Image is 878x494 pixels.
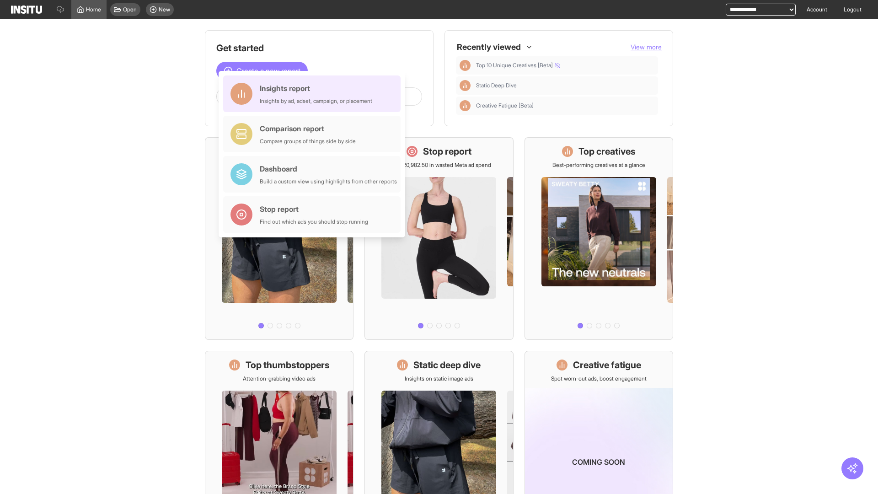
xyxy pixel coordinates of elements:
[159,6,170,13] span: New
[460,60,471,71] div: Insights
[260,138,356,145] div: Compare groups of things side by side
[476,62,560,69] span: Top 10 Unique Creatives [Beta]
[631,43,662,51] span: View more
[11,5,42,14] img: Logo
[364,137,513,340] a: Stop reportSave £20,982.50 in wasted Meta ad spend
[123,6,137,13] span: Open
[260,83,372,94] div: Insights report
[405,375,473,382] p: Insights on static image ads
[243,375,316,382] p: Attention-grabbing video ads
[476,82,517,89] span: Static Deep Dive
[236,65,300,76] span: Create a new report
[260,178,397,185] div: Build a custom view using highlights from other reports
[260,204,368,215] div: Stop report
[476,82,654,89] span: Static Deep Dive
[423,145,471,158] h1: Stop report
[460,100,471,111] div: Insights
[246,359,330,371] h1: Top thumbstoppers
[578,145,636,158] h1: Top creatives
[386,161,491,169] p: Save £20,982.50 in wasted Meta ad spend
[476,102,534,109] span: Creative Fatigue [Beta]
[476,102,654,109] span: Creative Fatigue [Beta]
[260,218,368,226] div: Find out which ads you should stop running
[552,161,645,169] p: Best-performing creatives at a glance
[86,6,101,13] span: Home
[205,137,353,340] a: What's live nowSee all active ads instantly
[260,163,397,174] div: Dashboard
[413,359,481,371] h1: Static deep dive
[525,137,673,340] a: Top creativesBest-performing creatives at a glance
[260,97,372,105] div: Insights by ad, adset, campaign, or placement
[216,42,422,54] h1: Get started
[476,62,654,69] span: Top 10 Unique Creatives [Beta]
[631,43,662,52] button: View more
[460,80,471,91] div: Insights
[216,62,308,80] button: Create a new report
[260,123,356,134] div: Comparison report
